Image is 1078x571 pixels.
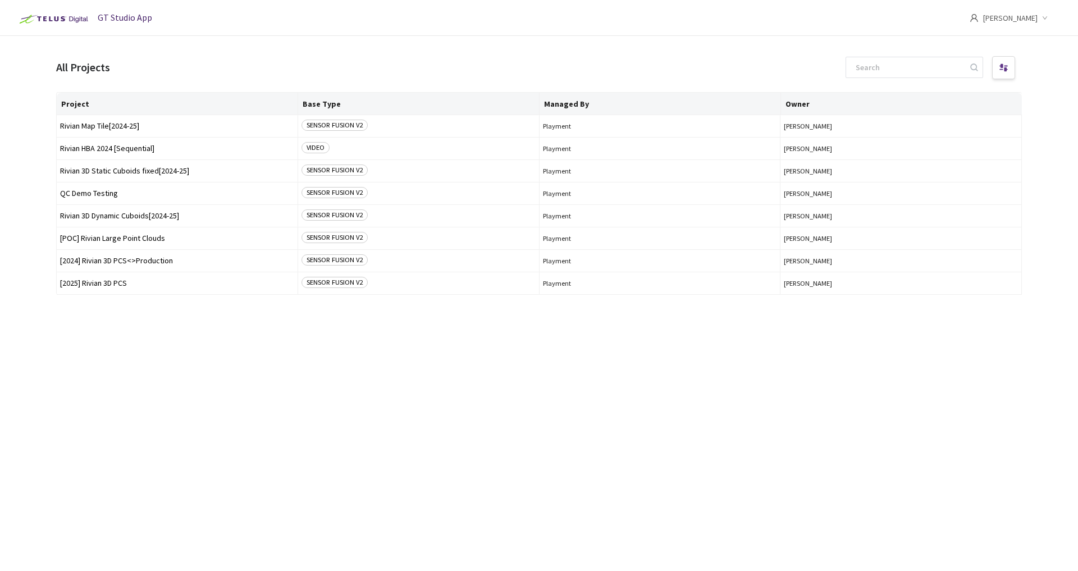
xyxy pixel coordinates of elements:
[784,212,1018,220] button: [PERSON_NAME]
[60,167,294,175] span: Rivian 3D Static Cuboids fixed[2024-25]
[302,120,368,131] span: SENSOR FUSION V2
[543,189,777,198] span: Playment
[302,187,368,198] span: SENSOR FUSION V2
[784,257,1018,265] button: [PERSON_NAME]
[781,93,1022,115] th: Owner
[98,12,152,23] span: GT Studio App
[784,122,1018,130] button: [PERSON_NAME]
[543,234,777,243] span: Playment
[849,57,969,77] input: Search
[302,165,368,176] span: SENSOR FUSION V2
[543,212,777,220] span: Playment
[60,189,294,198] span: QC Demo Testing
[302,277,368,288] span: SENSOR FUSION V2
[57,93,298,115] th: Project
[298,93,540,115] th: Base Type
[302,209,368,221] span: SENSOR FUSION V2
[543,279,777,287] span: Playment
[302,232,368,243] span: SENSOR FUSION V2
[784,234,1018,243] button: [PERSON_NAME]
[60,144,294,153] span: Rivian HBA 2024 [Sequential]
[543,122,777,130] span: Playment
[56,58,110,76] div: All Projects
[302,254,368,266] span: SENSOR FUSION V2
[543,144,777,153] span: Playment
[784,144,1018,153] button: [PERSON_NAME]
[60,234,294,243] span: [POC] Rivian Large Point Clouds
[540,93,781,115] th: Managed By
[784,189,1018,198] button: [PERSON_NAME]
[13,10,92,28] img: Telus
[60,122,294,130] span: Rivian Map Tile[2024-25]
[1042,15,1048,21] span: down
[60,257,294,265] span: [2024] Rivian 3D PCS<>Production
[543,167,777,175] span: Playment
[543,257,777,265] span: Playment
[784,167,1018,175] button: [PERSON_NAME]
[784,279,1018,287] button: [PERSON_NAME]
[302,142,330,153] span: VIDEO
[60,279,294,287] span: [2025] Rivian 3D PCS
[970,13,979,22] span: user
[60,212,294,220] span: Rivian 3D Dynamic Cuboids[2024-25]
